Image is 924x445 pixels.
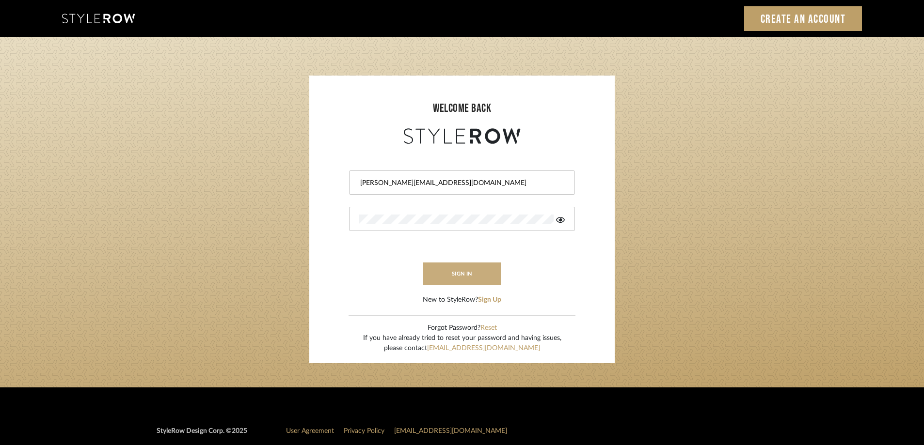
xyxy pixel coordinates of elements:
div: If you have already tried to reset your password and having issues, please contact [363,333,561,353]
input: Email Address [359,178,562,188]
a: [EMAIL_ADDRESS][DOMAIN_NAME] [394,428,507,434]
button: sign in [423,262,501,285]
button: Reset [480,323,497,333]
div: StyleRow Design Corp. ©2025 [157,426,247,444]
button: Sign Up [478,295,501,305]
a: Privacy Policy [344,428,384,434]
div: welcome back [319,100,605,117]
div: New to StyleRow? [423,295,501,305]
a: Create an Account [744,6,862,31]
a: [EMAIL_ADDRESS][DOMAIN_NAME] [427,345,540,352]
a: User Agreement [286,428,334,434]
div: Forgot Password? [363,323,561,333]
